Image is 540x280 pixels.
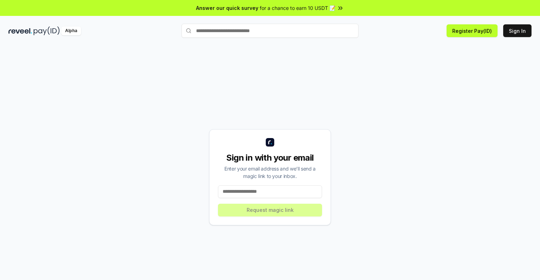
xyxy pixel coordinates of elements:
img: reveel_dark [8,26,32,35]
span: Answer our quick survey [196,4,258,12]
img: pay_id [34,26,60,35]
div: Sign in with your email [218,152,322,163]
span: for a chance to earn 10 USDT 📝 [260,4,335,12]
button: Register Pay(ID) [447,24,498,37]
div: Enter your email address and we’ll send a magic link to your inbox. [218,165,322,180]
div: Alpha [61,26,81,35]
button: Sign In [503,24,532,37]
img: logo_small [266,138,274,147]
